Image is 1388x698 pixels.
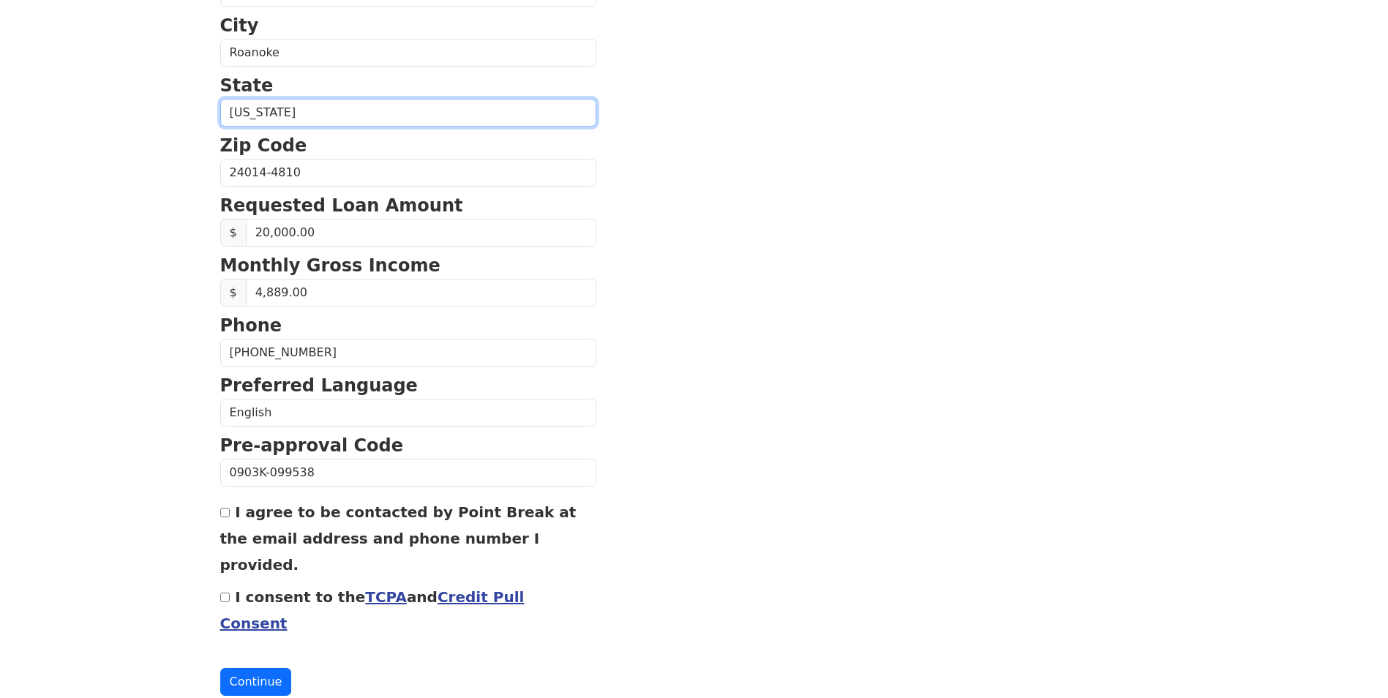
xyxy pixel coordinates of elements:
[220,279,247,307] span: $
[220,135,307,156] strong: Zip Code
[220,15,259,36] strong: City
[246,279,596,307] input: Monthly Gross Income
[220,315,282,336] strong: Phone
[220,252,596,279] p: Monthly Gross Income
[365,588,407,606] a: TCPA
[220,339,596,367] input: (___) ___-____
[220,588,525,632] label: I consent to the and
[220,219,247,247] span: $
[220,375,418,396] strong: Preferred Language
[220,435,404,456] strong: Pre-approval Code
[220,159,596,187] input: Zip Code
[246,219,596,247] input: Requested Loan Amount
[220,459,596,487] input: Pre-approval Code
[220,503,577,574] label: I agree to be contacted by Point Break at the email address and phone number I provided.
[220,75,274,96] strong: State
[220,39,596,67] input: City
[220,195,463,216] strong: Requested Loan Amount
[220,668,292,696] button: Continue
